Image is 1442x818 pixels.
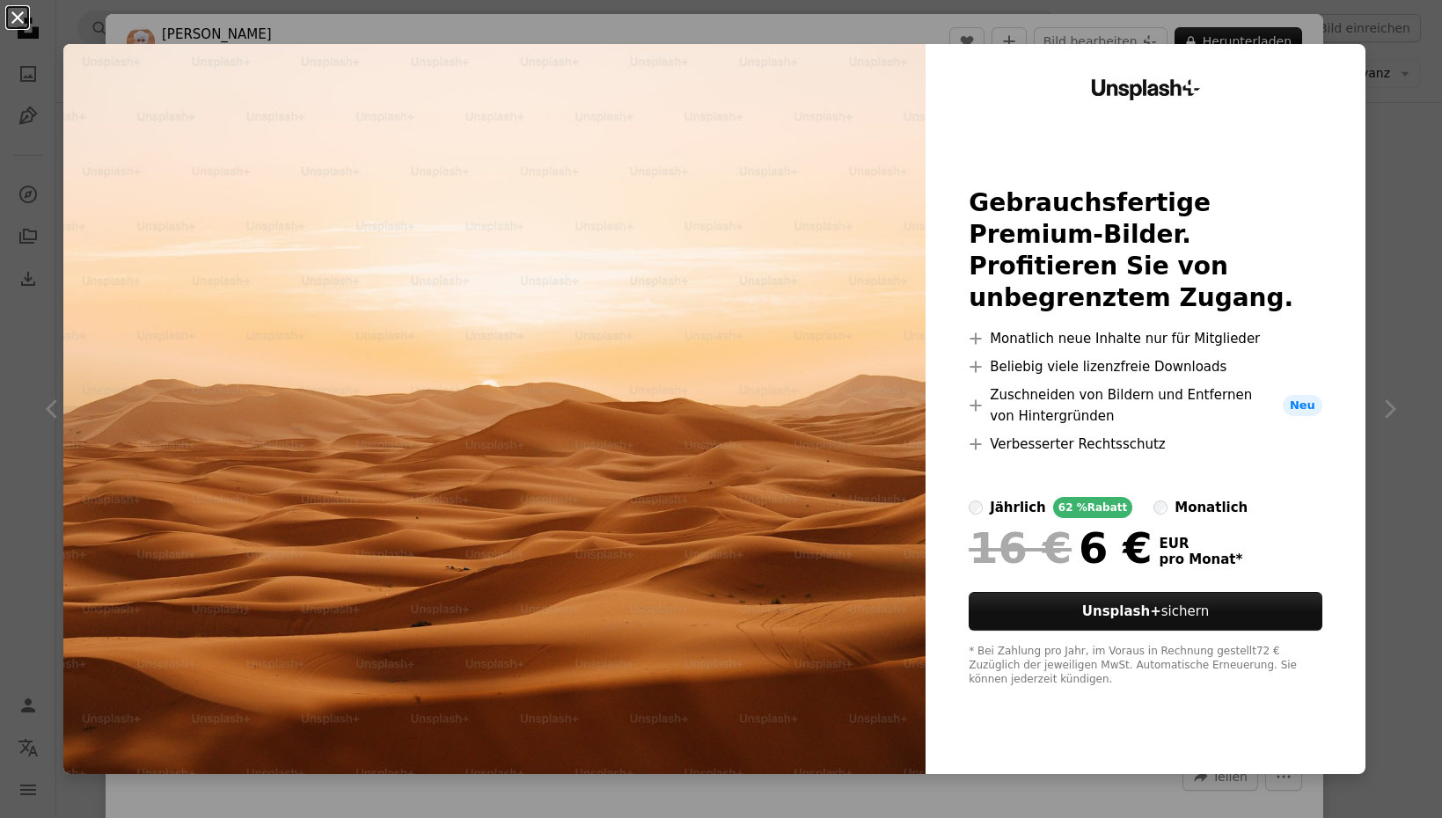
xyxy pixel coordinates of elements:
[1153,500,1168,515] input: monatlich
[1175,497,1248,518] div: monatlich
[969,592,1322,631] button: Unsplash+sichern
[969,525,1072,571] span: 16 €
[969,384,1322,427] li: Zuschneiden von Bildern und Entfernen von Hintergründen
[969,525,1152,571] div: 6 €
[969,187,1322,314] h2: Gebrauchsfertige Premium-Bilder. Profitieren Sie von unbegrenztem Zugang.
[969,328,1322,349] li: Monatlich neue Inhalte nur für Mitglieder
[1053,497,1132,518] div: 62 % Rabatt
[990,497,1046,518] div: jährlich
[969,500,983,515] input: jährlich62 %Rabatt
[969,645,1322,687] div: * Bei Zahlung pro Jahr, im Voraus in Rechnung gestellt 72 € Zuzüglich der jeweiligen MwSt. Automa...
[1160,551,1243,567] span: pro Monat *
[1082,603,1161,619] strong: Unsplash+
[969,434,1322,455] li: Verbesserter Rechtsschutz
[1160,536,1243,551] span: EUR
[969,356,1322,377] li: Beliebig viele lizenzfreie Downloads
[1283,395,1322,416] span: Neu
